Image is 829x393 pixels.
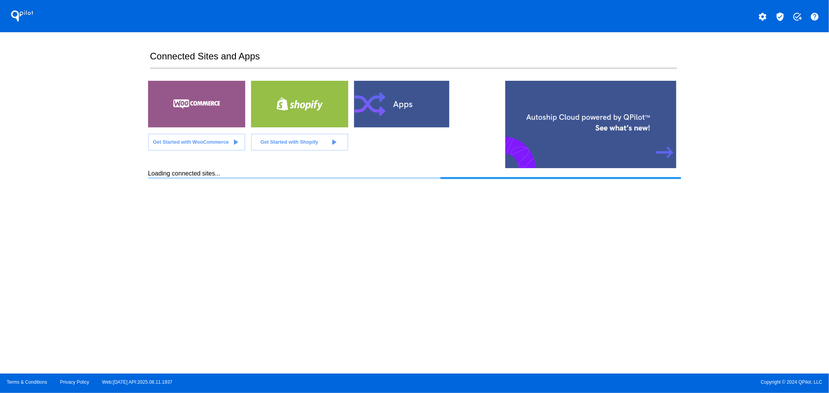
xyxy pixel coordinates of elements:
mat-icon: add_task [792,12,802,21]
mat-icon: play_arrow [329,137,339,147]
h1: QPilot [7,8,38,24]
a: Privacy Policy [60,379,89,385]
a: Get Started with WooCommerce [148,134,245,151]
a: Get Started with Shopify [251,134,348,151]
span: Get Started with Shopify [260,139,318,145]
a: Web:[DATE] API:2025.08.11.1937 [102,379,173,385]
span: Copyright © 2024 QPilot, LLC [421,379,822,385]
mat-icon: verified_user [775,12,785,21]
span: Get Started with WooCommerce [153,139,229,145]
div: Loading connected sites... [148,170,681,179]
mat-icon: help [810,12,819,21]
mat-icon: settings [758,12,768,21]
a: Terms & Conditions [7,379,47,385]
mat-icon: play_arrow [231,137,240,147]
h2: Connected Sites and Apps [150,51,677,68]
